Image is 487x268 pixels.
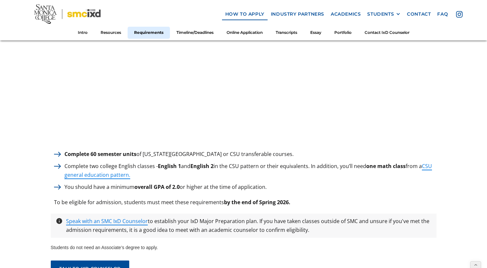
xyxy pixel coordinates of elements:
a: contact [404,8,434,20]
a: Online Application [220,27,269,39]
a: Contact IxD Counselor [358,27,416,39]
p: You should have a minimum or higher at the time of application. [61,183,270,191]
a: faq [434,8,451,20]
img: icon - instagram [456,11,463,18]
p: To be eligible for admission, students must meet these requirements [51,198,294,207]
strong: Complete 60 semester units [64,150,136,158]
a: industry partners [268,8,327,20]
img: Santa Monica College - SMC IxD logo [34,4,101,24]
a: Speak with an SMC IxD Counselor [66,218,148,225]
p: Complete two college English classes - and in the CSU pattern or their equivalents. In addition, ... [61,162,437,179]
strong: English 1 [158,162,181,170]
a: Academics [327,8,364,20]
a: Essay [304,27,328,39]
p: of [US_STATE][GEOGRAPHIC_DATA] or CSU transferable courses. [61,150,297,159]
div: Students do not need an Associate’s degree to apply. [51,244,437,254]
strong: by the end of Spring 2026. [224,199,290,206]
div: STUDENTS [367,11,400,17]
a: Intro [71,27,94,39]
strong: English 2 [190,162,214,170]
a: how to apply [222,8,268,20]
a: Portfolio [328,27,358,39]
p: to establish your IxD Major Preparation plan. If you have taken classes outside of SMC and unsure... [63,217,435,234]
a: Resources [94,27,128,39]
a: Requirements [128,27,170,39]
a: Transcripts [269,27,304,39]
div: STUDENTS [367,11,394,17]
strong: one math class [366,162,406,170]
a: Timeline/Deadlines [170,27,220,39]
strong: overall GPA of 2.0 [134,183,180,190]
